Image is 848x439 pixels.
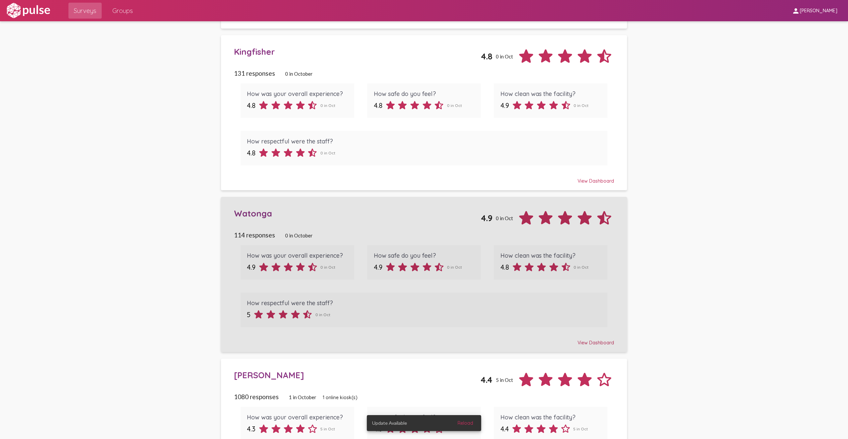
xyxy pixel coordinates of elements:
div: [PERSON_NAME] [234,370,480,380]
span: 0 in Oct [320,150,335,155]
div: View Dashboard [234,172,614,184]
a: Kingfisher4.80 in Oct131 responses0 in OctoberHow was your overall experience?4.80 in OctHow safe... [221,35,627,191]
span: 0 in Oct [315,312,330,317]
span: 4.8 [374,101,382,110]
span: [PERSON_NAME] [800,8,837,14]
span: 0 in Oct [496,215,513,221]
span: 0 in Oct [320,265,335,270]
div: How safe do you feel? [374,90,475,98]
button: Reload [452,417,478,429]
span: 4.3 [247,425,256,433]
span: 0 in October [285,71,313,77]
div: How safe do you feel? [374,252,475,259]
div: Kingfisher [234,46,481,57]
span: 1 online kiosk(s) [323,395,358,400]
div: How clean was the facility? [500,413,601,421]
span: 4.4 [480,375,492,385]
span: Groups [112,5,133,17]
span: 0 in Oct [496,53,513,59]
div: How respectful were the staff? [247,137,601,145]
div: How was your overall experience? [247,90,348,98]
span: 1 in October [289,394,316,400]
span: 0 in Oct [574,103,588,108]
a: Surveys [68,3,102,19]
span: Reload [458,420,473,426]
div: How clean was the facility? [500,90,601,98]
a: Watonga4.90 in Oct114 responses0 in OctoberHow was your overall experience?4.90 in OctHow safe do... [221,197,627,352]
span: 5 in Oct [573,426,588,431]
span: 4.8 [481,51,492,61]
div: How was your overall experience? [247,252,348,259]
div: How clean was the facility? [500,252,601,259]
div: How was your overall experience? [247,413,348,421]
span: 4.9 [500,101,509,110]
span: 0 in October [285,232,313,238]
div: Watonga [234,208,481,219]
span: 0 in Oct [447,103,462,108]
div: View Dashboard [234,334,614,346]
span: 4.8 [247,149,256,157]
span: 5 in Oct [496,377,513,383]
span: 5 in Oct [320,426,335,431]
span: 5 [247,310,251,319]
span: 4.9 [247,263,256,271]
span: 4.9 [481,213,492,223]
div: How respectful were the staff? [247,299,601,307]
span: 0 in Oct [320,103,335,108]
span: 4.8 [247,101,256,110]
span: Surveys [74,5,96,17]
span: 114 responses [234,231,275,239]
span: 4.4 [500,425,509,433]
a: Groups [107,3,138,19]
span: 131 responses [234,69,275,77]
span: 4.8 [500,263,509,271]
button: [PERSON_NAME] [787,4,843,17]
span: 1080 responses [234,393,279,400]
span: 0 in Oct [447,265,462,270]
img: white-logo.svg [5,2,51,19]
span: 0 in Oct [574,265,588,270]
span: Update Available [372,420,407,426]
mat-icon: person [792,7,800,15]
span: 4.9 [374,263,382,271]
